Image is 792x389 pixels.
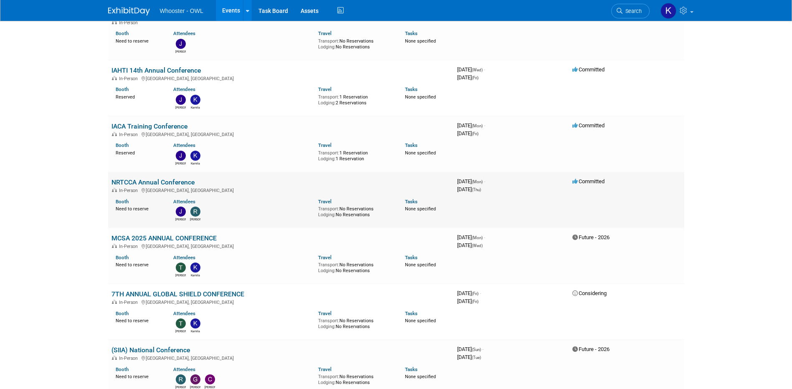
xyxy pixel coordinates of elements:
[484,122,485,129] span: -
[405,311,418,316] a: Tasks
[175,49,186,54] div: Julia Haber
[457,242,483,248] span: [DATE]
[116,205,161,212] div: Need to reserve
[318,205,392,217] div: No Reservations No Reservations
[457,186,481,192] span: [DATE]
[318,324,336,329] span: Lodging:
[119,188,140,193] span: In-Person
[472,68,483,72] span: (Wed)
[472,355,481,360] span: (Tue)
[112,132,117,136] img: In-Person Event
[111,66,201,74] a: IAHTI 14th Annual Conference
[622,8,642,14] span: Search
[119,356,140,361] span: In-Person
[318,86,331,92] a: Travel
[112,244,117,248] img: In-Person Event
[318,366,331,372] a: Travel
[190,217,200,222] div: Robert Dugan
[190,318,200,328] img: Kamila Castaneda
[111,75,450,81] div: [GEOGRAPHIC_DATA], [GEOGRAPHIC_DATA]
[405,262,436,268] span: None specified
[457,346,483,352] span: [DATE]
[472,179,483,184] span: (Mon)
[111,234,217,242] a: MCSA 2025 ANNUAL CONFERENCE
[457,74,478,81] span: [DATE]
[572,346,610,352] span: Future - 2026
[318,100,336,106] span: Lodging:
[318,199,331,205] a: Travel
[111,122,187,130] a: IACA Training Conference
[318,374,339,379] span: Transport:
[119,132,140,137] span: In-Person
[116,149,161,156] div: Reserved
[116,366,129,372] a: Booth
[572,122,605,129] span: Committed
[112,20,117,24] img: In-Person Event
[108,7,150,15] img: ExhibitDay
[318,318,339,323] span: Transport:
[116,311,129,316] a: Booth
[457,122,485,129] span: [DATE]
[457,298,478,304] span: [DATE]
[318,94,339,100] span: Transport:
[175,161,186,166] div: Julia Haber
[318,93,392,106] div: 1 Reservation 2 Reservations
[405,374,436,379] span: None specified
[160,8,203,14] span: Whooster - OWL
[405,318,436,323] span: None specified
[318,268,336,273] span: Lodging:
[405,142,418,148] a: Tasks
[190,328,200,333] div: Kamila Castaneda
[116,255,129,260] a: Booth
[318,30,331,36] a: Travel
[176,39,186,49] img: Julia Haber
[318,316,392,329] div: No Reservations No Reservations
[572,290,607,296] span: Considering
[318,255,331,260] a: Travel
[318,156,336,162] span: Lodging:
[173,30,195,36] a: Attendees
[116,86,129,92] a: Booth
[660,3,676,19] img: Kamila Castaneda
[116,30,129,36] a: Booth
[173,199,195,205] a: Attendees
[173,311,195,316] a: Attendees
[190,374,200,384] img: Gary LaFond
[205,374,215,384] img: Clare Louise Southcombe
[175,273,186,278] div: Travis Dykes
[190,105,200,110] div: Kamila Castaneda
[318,311,331,316] a: Travel
[472,187,481,192] span: (Thu)
[111,187,450,193] div: [GEOGRAPHIC_DATA], [GEOGRAPHIC_DATA]
[116,372,161,380] div: Need to reserve
[318,37,392,50] div: No Reservations No Reservations
[457,178,485,184] span: [DATE]
[190,207,200,217] img: Robert Dugan
[318,38,339,44] span: Transport:
[318,149,392,162] div: 1 Reservation 1 Reservation
[318,142,331,148] a: Travel
[405,94,436,100] span: None specified
[176,95,186,105] img: Julia Haber
[457,290,481,296] span: [DATE]
[175,328,186,333] div: Travis Dykes
[472,299,478,304] span: (Fri)
[480,290,481,296] span: -
[572,66,605,73] span: Committed
[176,151,186,161] img: Julia Haber
[176,263,186,273] img: Travis Dykes
[111,346,190,354] a: (SIIA) National Conference
[119,76,140,81] span: In-Person
[457,130,478,136] span: [DATE]
[318,372,392,385] div: No Reservations No Reservations
[472,243,483,248] span: (Wed)
[175,217,186,222] div: James Justus
[111,131,450,137] div: [GEOGRAPHIC_DATA], [GEOGRAPHIC_DATA]
[190,161,200,166] div: Kamila Castaneda
[405,30,418,36] a: Tasks
[116,260,161,268] div: Need to reserve
[482,346,483,352] span: -
[472,131,478,136] span: (Fri)
[457,354,481,360] span: [DATE]
[484,178,485,184] span: -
